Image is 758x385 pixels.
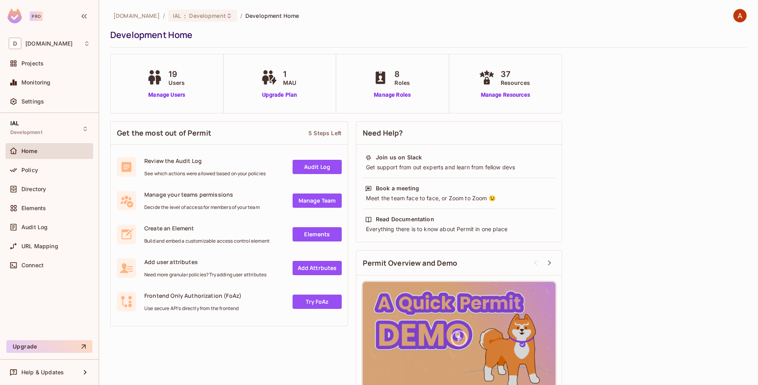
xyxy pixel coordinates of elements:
span: Build and embed a customizable access control element [144,238,270,244]
div: Meet the team face to face, or Zoom to Zoom 😉 [365,194,553,202]
span: Development [10,129,42,136]
div: Development Home [110,29,743,41]
span: Development [189,12,226,19]
span: Need more granular policies? Try adding user attributes [144,272,266,278]
span: Use secure API's directly from the frontend [144,305,241,312]
span: 19 [168,68,185,80]
span: MAU [283,79,296,87]
span: 37 [501,68,530,80]
button: Upgrade [6,340,92,353]
span: Help & Updates [21,369,64,375]
span: Resources [501,79,530,87]
span: Add user attributes [144,258,266,266]
span: Review the Audit Log [144,157,266,165]
span: Projects [21,60,44,67]
div: Read Documentation [376,215,434,223]
a: Manage Team [293,193,342,208]
span: Create an Element [144,224,270,232]
a: Manage Resources [477,91,534,99]
span: : [184,13,186,19]
span: 1 [283,68,296,80]
img: SReyMgAAAABJRU5ErkJggg== [8,9,22,23]
span: Home [21,148,38,154]
span: IAL [10,120,19,126]
span: Workspace: deacero.com [25,40,73,47]
span: Frontend Only Authorization (FoAz) [144,292,241,299]
span: Directory [21,186,46,192]
span: Need Help? [363,128,403,138]
span: Get the most out of Permit [117,128,211,138]
div: 5 Steps Left [308,129,341,137]
span: Audit Log [21,224,48,230]
img: ALFREDO MINOR VARELA [733,9,747,22]
span: Development Home [245,12,299,19]
div: Book a meeting [376,184,419,192]
a: Elements [293,227,342,241]
a: Try FoAz [293,295,342,309]
span: D [9,38,21,49]
a: Upgrade Plan [259,91,300,99]
span: Manage your teams permissions [144,191,260,198]
div: Join us on Slack [376,153,422,161]
div: Pro [30,11,43,21]
a: Add Attrbutes [293,261,342,275]
span: Connect [21,262,44,268]
a: Manage Users [145,91,189,99]
span: IAL [173,12,181,19]
span: Permit Overview and Demo [363,258,457,268]
span: Policy [21,167,38,173]
span: Decide the level of access for members of your team [144,204,260,211]
span: Roles [394,79,410,87]
li: / [163,12,165,19]
div: Everything there is to know about Permit in one place [365,225,553,233]
span: 8 [394,68,410,80]
span: the active workspace [113,12,160,19]
span: Users [168,79,185,87]
span: URL Mapping [21,243,58,249]
div: Get support from out experts and learn from fellow devs [365,163,553,171]
span: Monitoring [21,79,51,86]
a: Audit Log [293,160,342,174]
span: See which actions were allowed based on your policies [144,170,266,177]
span: Settings [21,98,44,105]
a: Manage Roles [371,91,414,99]
span: Elements [21,205,46,211]
li: / [240,12,242,19]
